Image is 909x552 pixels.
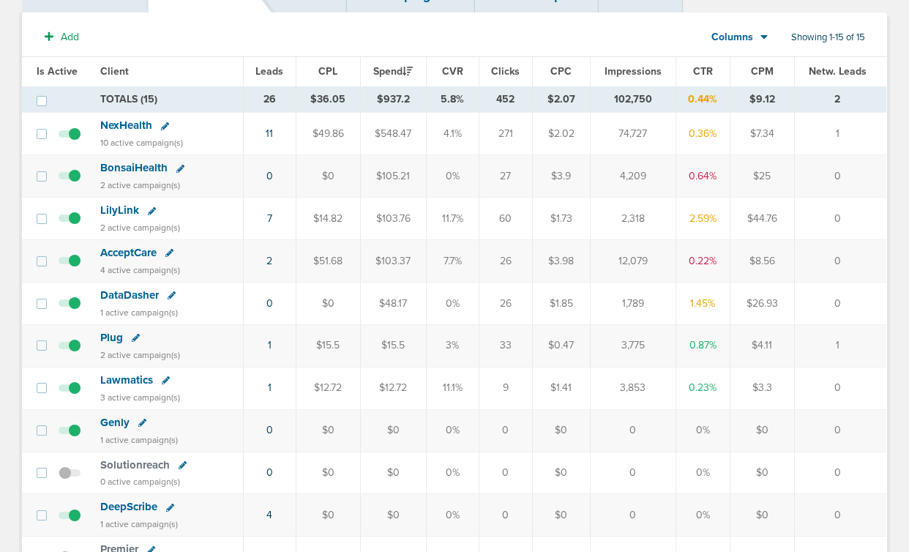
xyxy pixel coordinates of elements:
td: 26 [244,86,296,113]
td: 74,727 [590,113,676,155]
td: 271 [479,113,533,155]
td: 3,853 [590,367,676,409]
td: 26 [479,240,533,283]
small: 2 active campaign(s) [100,180,180,190]
td: 0% [426,494,479,537]
td: $103.37 [361,240,427,283]
td: 2,318 [590,198,676,240]
span: Netw. Leads [809,65,867,78]
span: LilyLink [100,204,139,217]
small: 1 active campaign(s) [100,435,178,445]
td: 0 [479,452,533,494]
small: 1 active campaign(s) [100,307,178,318]
td: $26.93 [730,282,794,324]
td: 0 [794,282,886,324]
span: CVR [442,65,463,78]
td: 0 [590,409,676,452]
td: 102,750 [590,86,676,113]
td: 0.22% [676,240,730,283]
td: $0.47 [532,324,590,367]
td: 0% [426,282,479,324]
small: 2 active campaign(s) [100,350,180,360]
td: $0 [730,494,794,537]
a: 11 [266,127,273,140]
td: 9 [479,367,533,409]
td: $0 [532,409,590,452]
td: 26 [479,282,533,324]
span: Plug [100,331,123,344]
td: 0% [426,452,479,494]
td: $1.73 [532,198,590,240]
td: 452 [479,86,533,113]
span: Spend [373,65,413,78]
td: 1 [794,324,886,367]
td: $0 [296,452,360,494]
td: 3,775 [590,324,676,367]
small: 3 active campaign(s) [100,392,180,403]
td: $15.5 [361,324,427,367]
td: $2.02 [532,113,590,155]
small: 1 active campaign(s) [100,519,178,529]
a: 0 [266,424,273,436]
td: $48.17 [361,282,427,324]
td: 11.1% [426,367,479,409]
span: Showing 1-15 of 15 [791,31,865,44]
td: $3.98 [532,240,590,283]
span: Add [61,31,79,43]
td: $4.11 [730,324,794,367]
td: $49.86 [296,113,360,155]
span: Genly [100,416,130,429]
td: 0% [426,155,479,198]
td: 1 [794,113,886,155]
small: 2 active campaign(s) [100,223,180,233]
span: AcceptCare [100,246,157,259]
td: $3.9 [532,155,590,198]
td: $1.85 [532,282,590,324]
td: 4,209 [590,155,676,198]
td: $0 [730,409,794,452]
td: 0 [794,452,886,494]
span: Lawmatics [100,373,153,387]
td: $103.76 [361,198,427,240]
td: $0 [296,155,360,198]
td: $548.47 [361,113,427,155]
td: $12.72 [296,367,360,409]
td: $8.56 [730,240,794,283]
td: $12.72 [361,367,427,409]
td: 0% [676,494,730,537]
span: DeepScribe [100,500,157,513]
small: 10 active campaign(s) [100,138,183,148]
span: CPM [751,65,774,78]
a: 1 [268,339,272,351]
a: 0 [266,297,273,310]
td: $2.07 [532,86,590,113]
td: $0 [361,452,427,494]
td: $7.34 [730,113,794,155]
span: Leads [255,65,283,78]
span: NexHealth [100,119,152,132]
td: $25 [730,155,794,198]
td: 0.36% [676,113,730,155]
span: CPL [318,65,337,78]
small: 0 active campaign(s) [100,477,180,487]
span: CTR [693,65,713,78]
td: $0 [532,494,590,537]
small: 4 active campaign(s) [100,265,180,275]
td: 27 [479,155,533,198]
td: 12,079 [590,240,676,283]
td: 0% [676,409,730,452]
td: 5.8% [426,86,479,113]
td: 2.59% [676,198,730,240]
td: 0 [794,198,886,240]
td: $9.12 [730,86,794,113]
td: 4.1% [426,113,479,155]
td: 1.45% [676,282,730,324]
td: $937.2 [361,86,427,113]
a: 2 [266,255,272,267]
td: $0 [296,494,360,537]
td: $1.41 [532,367,590,409]
td: 2 [794,86,886,113]
button: Add [37,26,87,48]
td: 11.7% [426,198,479,240]
td: 0.23% [676,367,730,409]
